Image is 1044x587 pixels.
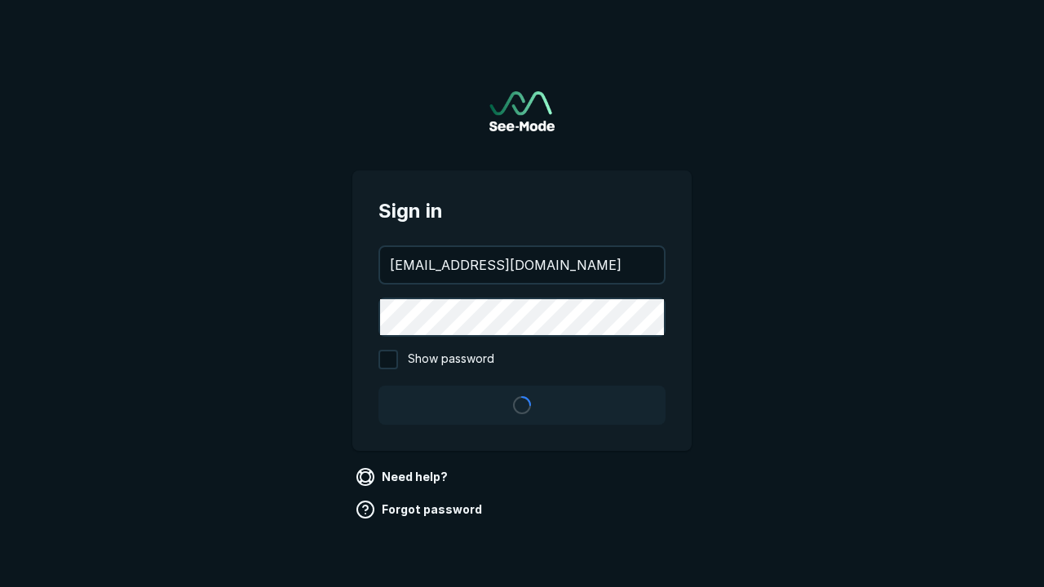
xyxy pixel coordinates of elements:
img: See-Mode Logo [489,91,555,131]
span: Sign in [378,196,666,226]
a: Forgot password [352,497,489,523]
span: Show password [408,350,494,369]
a: Need help? [352,464,454,490]
a: Go to sign in [489,91,555,131]
input: your@email.com [380,247,664,283]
